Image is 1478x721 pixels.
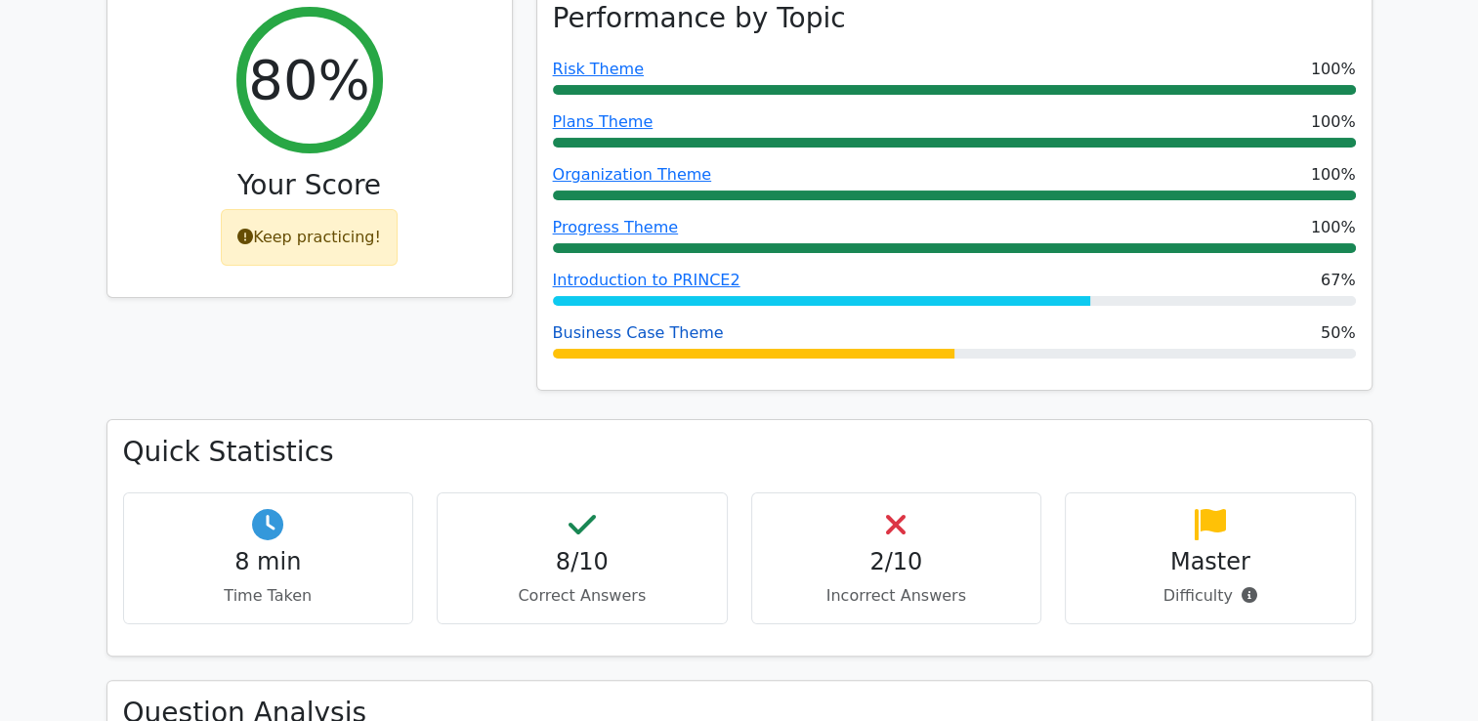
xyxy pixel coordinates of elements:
a: Business Case Theme [553,323,724,342]
a: Plans Theme [553,112,654,131]
a: Introduction to PRINCE2 [553,271,740,289]
h4: Master [1081,548,1339,576]
a: Organization Theme [553,165,712,184]
p: Difficulty [1081,584,1339,608]
div: Keep practicing! [221,209,398,266]
h3: Your Score [123,169,496,202]
h3: Quick Statistics [123,436,1356,469]
p: Incorrect Answers [768,584,1026,608]
h4: 8/10 [453,548,711,576]
h3: Performance by Topic [553,2,846,35]
span: 100% [1311,110,1356,134]
span: 50% [1321,321,1356,345]
span: 67% [1321,269,1356,292]
h2: 80% [248,47,369,112]
a: Risk Theme [553,60,644,78]
p: Time Taken [140,584,398,608]
p: Correct Answers [453,584,711,608]
span: 100% [1311,216,1356,239]
h4: 2/10 [768,548,1026,576]
h4: 8 min [140,548,398,576]
span: 100% [1311,58,1356,81]
a: Progress Theme [553,218,679,236]
span: 100% [1311,163,1356,187]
